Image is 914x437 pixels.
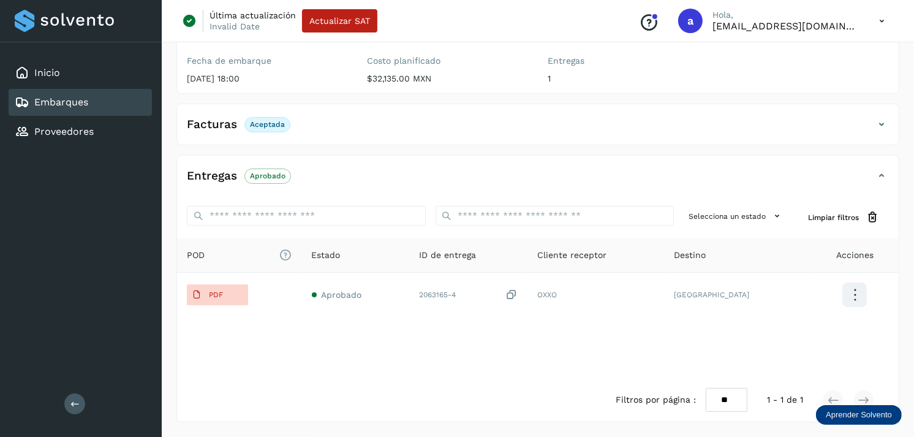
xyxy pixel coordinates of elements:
[537,249,606,262] span: Cliente receptor
[34,67,60,78] a: Inicio
[548,74,709,84] p: 1
[210,10,296,21] p: Última actualización
[674,249,706,262] span: Destino
[250,120,285,129] p: Aceptada
[302,9,377,32] button: Actualizar SAT
[250,172,285,180] p: Aprobado
[9,118,152,145] div: Proveedores
[836,249,874,262] span: Acciones
[368,74,529,84] p: $32,135.00 MXN
[616,393,696,406] span: Filtros por página :
[816,405,902,425] div: Aprender Solvento
[419,289,518,302] div: 2063165-4
[312,249,341,262] span: Estado
[187,56,348,66] label: Fecha de embarque
[322,290,362,300] span: Aprobado
[187,74,348,84] p: [DATE] 18:00
[808,212,859,223] span: Limpiar filtros
[665,273,811,317] td: [GEOGRAPHIC_DATA]
[9,59,152,86] div: Inicio
[209,291,223,299] p: PDF
[187,284,248,305] button: PDF
[34,126,94,137] a: Proveedores
[684,206,788,226] button: Selecciona un estado
[527,273,665,317] td: OXXO
[826,410,892,420] p: Aprender Solvento
[309,17,370,25] span: Actualizar SAT
[548,56,709,66] label: Entregas
[210,21,260,32] p: Invalid Date
[798,206,889,229] button: Limpiar filtros
[187,118,237,132] h4: Facturas
[419,249,476,262] span: ID de entrega
[712,10,859,20] p: Hola,
[9,89,152,116] div: Embarques
[177,114,899,145] div: FacturasAceptada
[712,20,859,32] p: alejperez@niagarawater.com
[767,393,803,406] span: 1 - 1 de 1
[368,56,529,66] label: Costo planificado
[34,96,88,108] a: Embarques
[187,169,237,183] h4: Entregas
[187,249,292,262] span: POD
[177,165,899,196] div: EntregasAprobado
